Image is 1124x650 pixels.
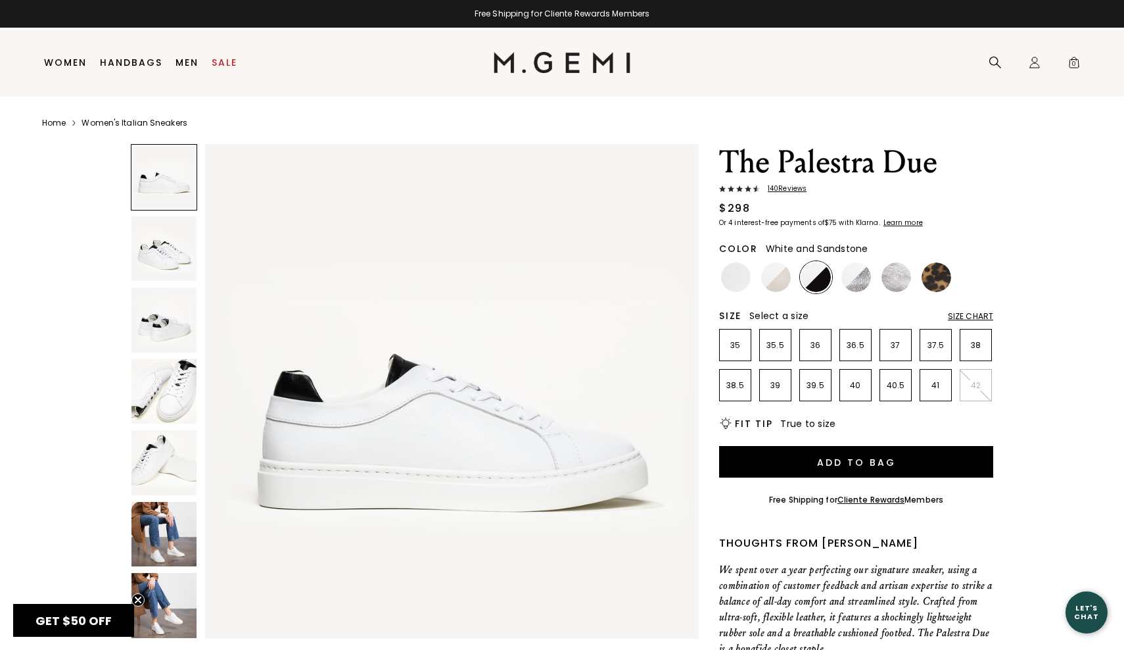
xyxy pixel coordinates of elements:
div: GET $50 OFFClose teaser [13,604,134,637]
p: 36.5 [840,340,871,351]
img: The Palestra Due [205,144,699,639]
img: M.Gemi [494,52,631,73]
p: 35 [720,340,751,351]
p: 38 [960,340,991,351]
a: Men [176,57,199,68]
span: 140 Review s [760,185,807,193]
a: Women's Italian Sneakers [82,118,187,128]
img: White and Black [801,262,831,292]
h1: The Palestra Due [719,144,993,181]
img: Silver [881,262,911,292]
p: 37.5 [920,340,951,351]
button: Add to Bag [719,446,993,478]
span: Select a size [749,309,808,322]
a: Handbags [100,57,162,68]
span: White and Sandstone [766,242,868,255]
klarna-placement-style-body: with Klarna [839,218,881,228]
p: 39 [760,380,791,391]
div: Let's Chat [1065,604,1108,620]
klarna-placement-style-amount: $75 [824,218,837,228]
p: 40 [840,380,871,391]
h2: Color [719,243,758,254]
p: 42 [960,380,991,391]
div: Size Chart [948,311,993,322]
img: The Palestra Due [131,430,197,495]
a: Home [42,118,66,128]
a: Cliente Rewards [837,494,905,505]
button: Close teaser [131,593,145,607]
span: 0 [1067,59,1081,72]
p: 40.5 [880,380,911,391]
img: The Palestra Due [131,216,197,282]
p: 37 [880,340,911,351]
p: 39.5 [800,380,831,391]
div: Thoughts from [PERSON_NAME] [719,536,993,551]
p: 41 [920,380,951,391]
klarna-placement-style-cta: Learn more [883,218,923,228]
img: Leopard Print [922,262,951,292]
img: The Palestra Due [131,573,197,638]
p: 35.5 [760,340,791,351]
div: Free Shipping for Members [769,495,943,505]
p: 38.5 [720,380,751,391]
div: $298 [719,201,750,216]
a: Women [44,57,87,68]
klarna-placement-style-body: Or 4 interest-free payments of [719,218,824,228]
a: Sale [212,57,237,68]
a: Learn more [882,219,923,227]
span: GET $50 OFF [35,612,112,629]
span: True to size [780,417,835,430]
p: 36 [800,340,831,351]
img: White [721,262,751,292]
h2: Fit Tip [735,418,772,429]
img: The Palestra Due [131,359,197,424]
h2: Size [719,311,741,321]
img: The Palestra Due [131,287,197,353]
img: White and Silver [841,262,871,292]
img: The Palestra Due [131,502,197,567]
img: White and Sandstone [761,262,791,292]
a: 140Reviews [719,185,993,195]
